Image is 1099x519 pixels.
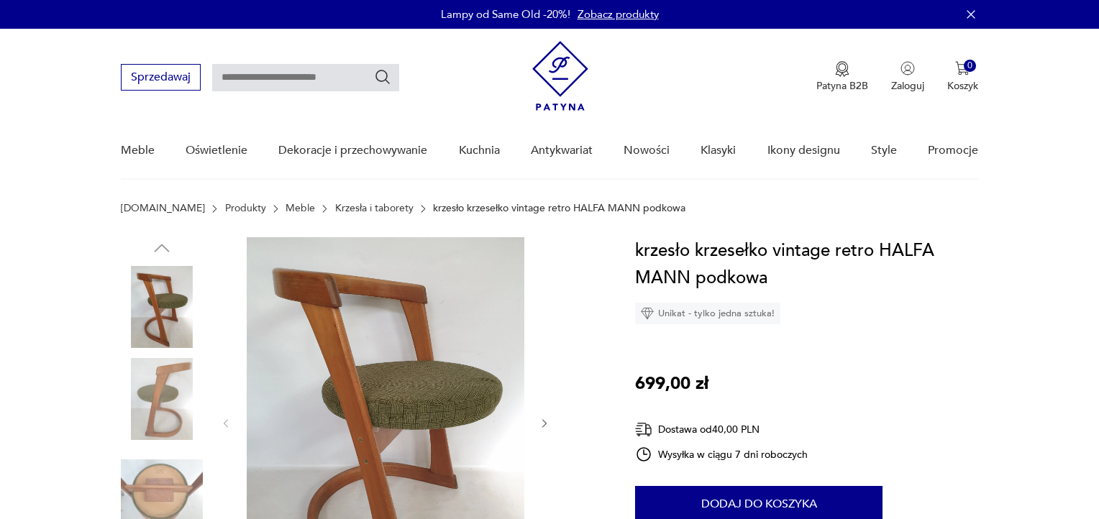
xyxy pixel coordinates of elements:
p: 699,00 zł [635,370,708,398]
div: Dostawa od 40,00 PLN [635,421,808,438]
img: Zdjęcie produktu krzesło krzesełko vintage retro HALFA MANN podkowa [121,266,203,348]
a: Klasyki [701,123,736,178]
button: Patyna B2B [816,61,868,93]
a: Sprzedawaj [121,73,201,83]
a: Meble [121,123,155,178]
button: Sprzedawaj [121,64,201,91]
img: Patyna - sklep z meblami i dekoracjami vintage [532,41,588,111]
button: Szukaj [374,68,391,86]
a: Krzesła i taborety [335,203,414,214]
div: Unikat - tylko jedna sztuka! [635,303,780,324]
p: Patyna B2B [816,79,868,93]
a: Produkty [225,203,266,214]
a: Style [871,123,897,178]
a: Promocje [928,123,978,178]
a: [DOMAIN_NAME] [121,203,205,214]
a: Ikona medaluPatyna B2B [816,61,868,93]
div: 0 [964,60,976,72]
img: Ikona dostawy [635,421,652,438]
h1: krzesło krzesełko vintage retro HALFA MANN podkowa [635,237,978,292]
a: Nowości [624,123,670,178]
img: Ikonka użytkownika [900,61,915,75]
p: Koszyk [947,79,978,93]
img: Ikona diamentu [641,307,654,320]
p: Lampy od Same Old -20%! [441,7,570,22]
a: Antykwariat [531,123,593,178]
button: 0Koszyk [947,61,978,93]
p: Zaloguj [891,79,924,93]
img: Zdjęcie produktu krzesło krzesełko vintage retro HALFA MANN podkowa [121,358,203,440]
p: krzesło krzesełko vintage retro HALFA MANN podkowa [433,203,685,214]
button: Zaloguj [891,61,924,93]
img: Ikona koszyka [955,61,970,75]
a: Meble [286,203,315,214]
a: Zobacz produkty [578,7,659,22]
img: Ikona medalu [835,61,849,77]
a: Ikony designu [767,123,840,178]
a: Oświetlenie [186,123,247,178]
div: Wysyłka w ciągu 7 dni roboczych [635,446,808,463]
a: Kuchnia [459,123,500,178]
a: Dekoracje i przechowywanie [278,123,427,178]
